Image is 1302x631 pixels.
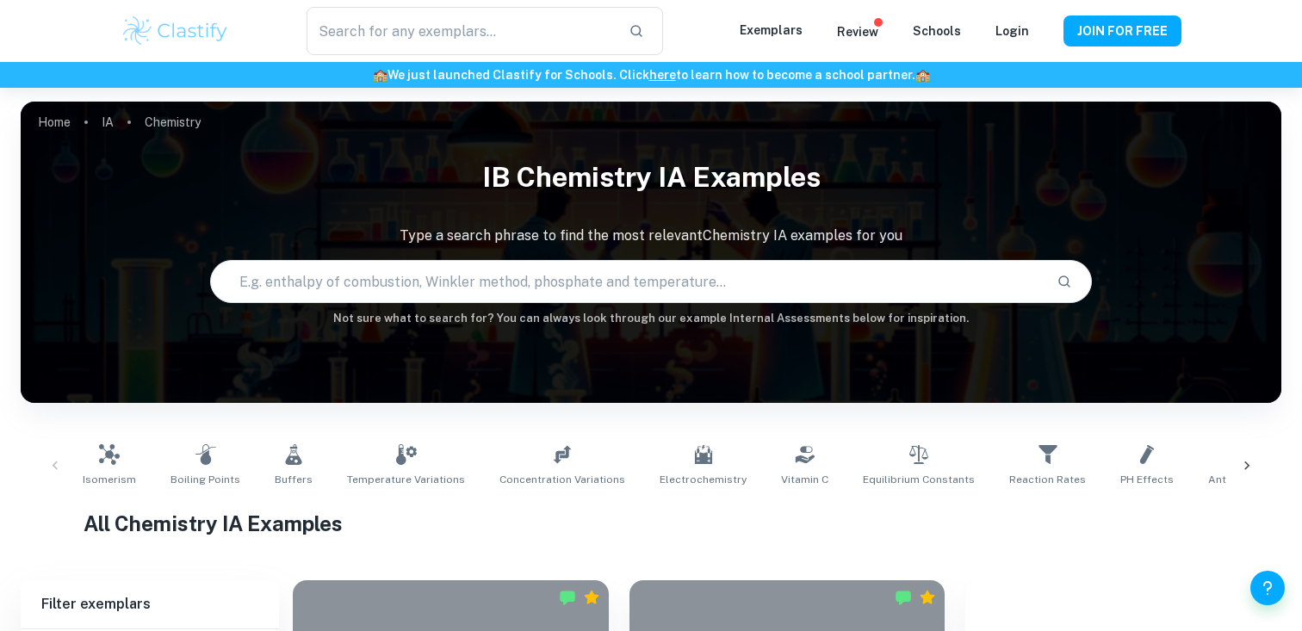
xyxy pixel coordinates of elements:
[38,110,71,134] a: Home
[275,472,313,487] span: Buffers
[919,589,936,606] div: Premium
[1009,472,1086,487] span: Reaction Rates
[1250,571,1285,605] button: Help and Feedback
[913,24,961,38] a: Schools
[649,68,676,82] a: here
[170,472,240,487] span: Boiling Points
[583,589,600,606] div: Premium
[660,472,747,487] span: Electrochemistry
[102,110,114,134] a: IA
[837,22,878,41] p: Review
[307,7,615,55] input: Search for any exemplars...
[781,472,828,487] span: Vitamin C
[373,68,387,82] span: 🏫
[740,21,803,40] p: Exemplars
[84,508,1218,539] h1: All Chemistry IA Examples
[347,472,465,487] span: Temperature Variations
[863,472,975,487] span: Equilibrium Constants
[83,472,136,487] span: Isomerism
[21,226,1281,246] p: Type a search phrase to find the most relevant Chemistry IA examples for you
[145,113,201,132] p: Chemistry
[3,65,1299,84] h6: We just launched Clastify for Schools. Click to learn how to become a school partner.
[995,24,1029,38] a: Login
[211,257,1044,306] input: E.g. enthalpy of combustion, Winkler method, phosphate and temperature...
[915,68,930,82] span: 🏫
[21,150,1281,205] h1: IB Chemistry IA examples
[1050,267,1079,296] button: Search
[499,472,625,487] span: Concentration Variations
[1063,15,1181,46] button: JOIN FOR FREE
[21,580,279,628] h6: Filter exemplars
[121,14,230,48] img: Clastify logo
[21,310,1281,327] h6: Not sure what to search for? You can always look through our example Internal Assessments below f...
[559,589,576,606] img: Marked
[895,589,912,606] img: Marked
[1120,472,1174,487] span: pH Effects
